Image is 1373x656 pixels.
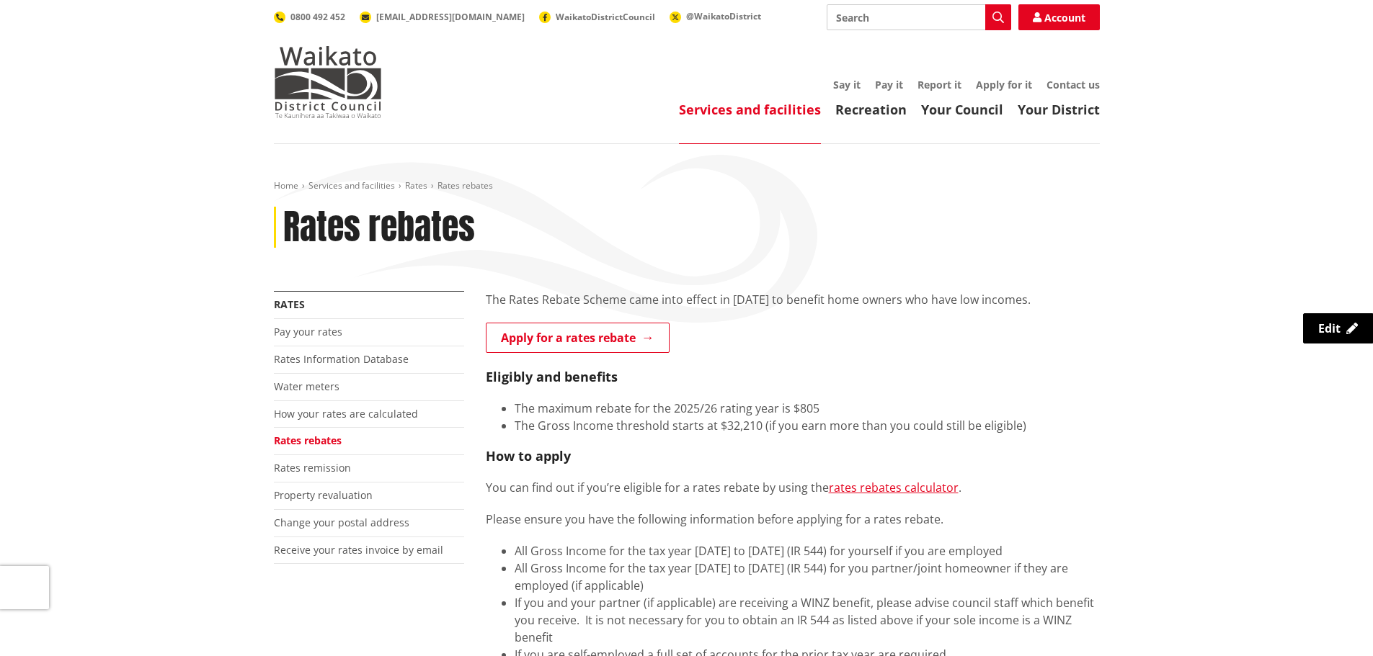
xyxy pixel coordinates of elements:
[274,488,373,502] a: Property revaluation
[290,11,345,23] span: 0800 492 452
[875,78,903,91] a: Pay it
[486,447,571,464] strong: How to apply
[274,11,345,23] a: 0800 492 452
[917,78,961,91] a: Report it
[274,352,409,366] a: Rates Information Database
[1318,320,1341,336] span: Edit
[686,10,761,22] span: @WaikatoDistrict
[556,11,655,23] span: WaikatoDistrictCouncil
[976,78,1032,91] a: Apply for it
[486,368,618,385] strong: Eligibly and benefits
[405,179,427,192] a: Rates
[539,11,655,23] a: WaikatoDistrictCouncil
[283,207,475,248] h1: Rates rebates
[1047,78,1100,91] a: Contact us
[274,179,298,192] a: Home
[1018,101,1100,118] a: Your District
[486,479,1100,496] p: You can find out if you’re eligible for a rates rebate by using the .
[274,325,342,338] a: Pay your rates
[827,4,1011,30] input: Search input
[274,46,382,118] img: Waikato District Council - Te Kaunihera aa Takiwaa o Waikato
[829,480,959,495] a: rates rebates calculator
[679,101,821,118] a: Services and facilities
[1303,313,1373,343] a: Edit
[515,542,1100,560] li: All Gross Income for the tax year [DATE] to [DATE] (IR 544) for yourself if you are employed
[835,101,907,118] a: Recreation
[515,594,1100,646] li: If you and your partner (if applicable) are receiving a WINZ benefit, please advise council staff...
[486,323,670,353] a: Apply for a rates rebate
[274,407,418,421] a: How your rates are calculated
[274,433,342,447] a: Rates rebates
[274,297,305,311] a: Rates
[274,379,339,393] a: Water meters
[515,417,1100,434] li: The Gross Income threshold starts at $32,210 (if you earn more than you could still be eligible)
[274,461,351,475] a: Rates remission
[921,101,1003,118] a: Your Council
[376,11,525,23] span: [EMAIL_ADDRESS][DOMAIN_NAME]
[670,10,761,22] a: @WaikatoDistrict
[515,400,1100,417] li: The maximum rebate for the 2025/26 rating year is $805
[308,179,395,192] a: Services and facilities
[486,511,1100,528] p: Please ensure you have the following information before applying for a rates rebate.
[1018,4,1100,30] a: Account
[274,516,409,529] a: Change your postal address
[515,560,1100,594] li: All Gross Income for the tax year [DATE] to [DATE] (IR 544) for you partner/joint homeowner if th...
[274,543,443,557] a: Receive your rates invoice by email
[437,179,493,192] span: Rates rebates
[274,180,1100,192] nav: breadcrumb
[486,291,1100,308] p: The Rates Rebate Scheme came into effect in [DATE] to benefit home owners who have low incomes.
[833,78,861,91] a: Say it
[360,11,525,23] a: [EMAIL_ADDRESS][DOMAIN_NAME]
